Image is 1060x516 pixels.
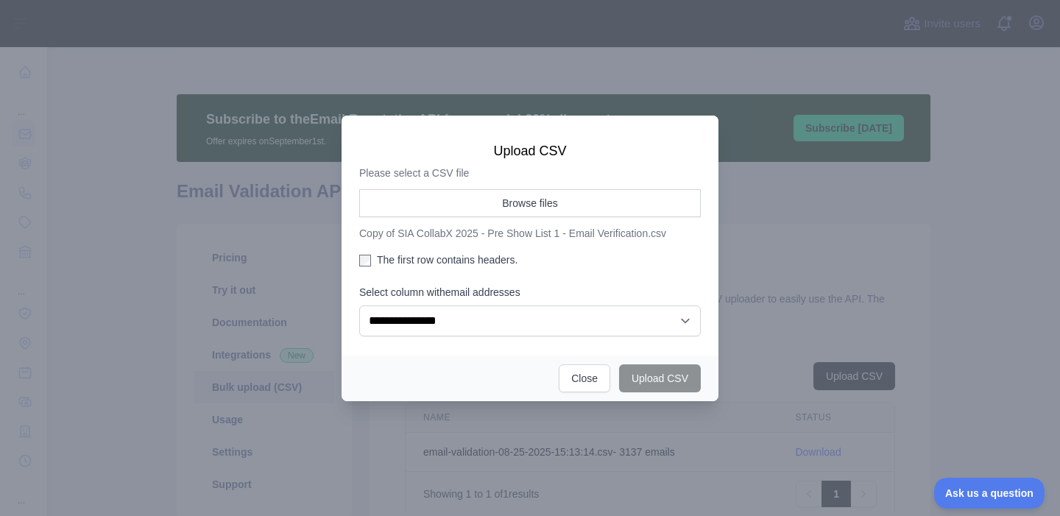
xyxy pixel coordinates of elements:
h3: Upload CSV [359,142,701,160]
label: The first row contains headers. [359,252,701,267]
iframe: Toggle Customer Support [934,478,1045,509]
button: Browse files [359,189,701,217]
input: The first row contains headers. [359,255,371,266]
p: Please select a CSV file [359,166,701,180]
label: Select column with email addresses [359,285,701,300]
p: Copy of SIA CollabX 2025 - Pre Show List 1 - Email Verification.csv [359,226,701,241]
button: Close [559,364,610,392]
button: Upload CSV [619,364,701,392]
